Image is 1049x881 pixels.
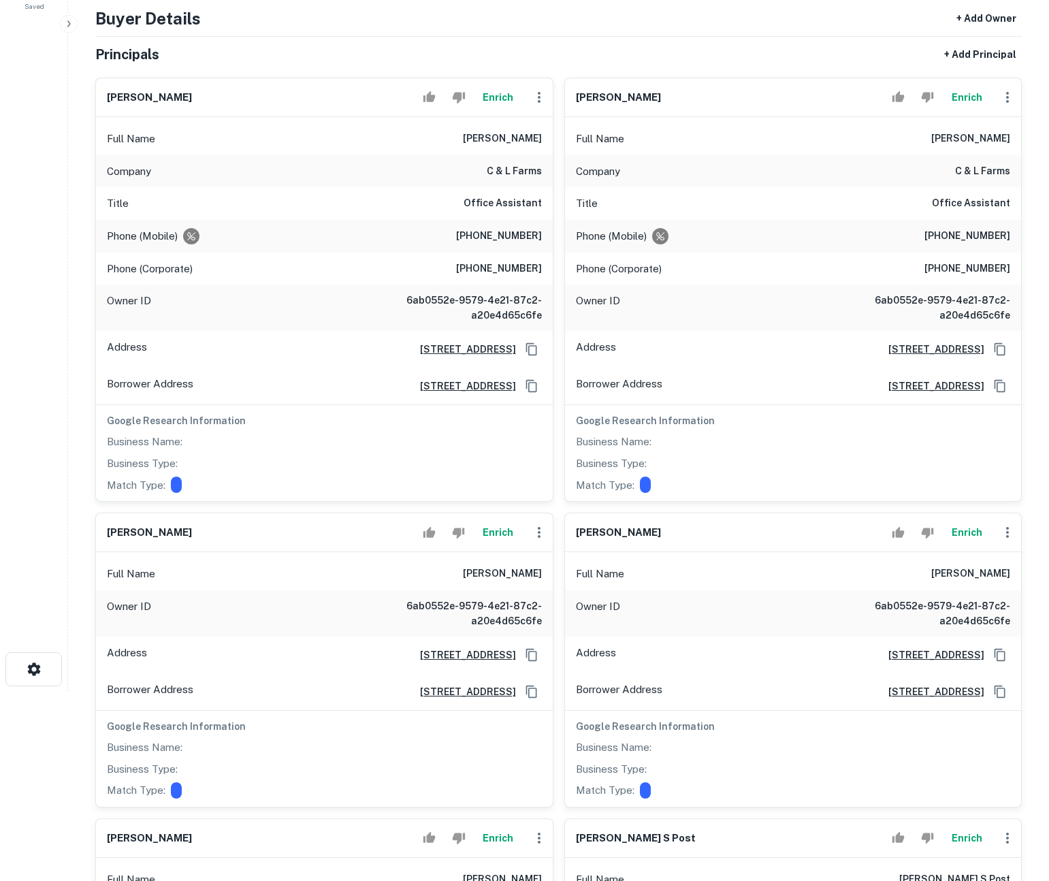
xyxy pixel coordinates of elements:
h6: [PERSON_NAME] [463,566,542,582]
p: Full Name [107,566,155,582]
button: Accept [417,824,441,852]
p: Owner ID [107,293,151,323]
a: [STREET_ADDRESS] [409,379,516,394]
button: Copy Address [521,682,542,702]
div: Requests to not be contacted at this number [652,228,668,244]
h6: c & l farms [487,163,542,180]
p: Full Name [576,566,624,582]
h6: [PERSON_NAME] [931,131,1010,147]
button: Accept [886,824,910,852]
span: Saved [25,1,44,12]
button: Copy Address [990,645,1010,665]
h6: 6ab0552e-9579-4e21-87c2-a20e4d65c6fe [378,293,542,323]
p: Business Type: [107,455,178,472]
button: Enrich [477,519,520,546]
iframe: Chat Widget [981,772,1049,837]
p: Match Type: [107,782,165,799]
p: Business Type: [576,455,647,472]
button: Enrich [945,519,988,546]
a: [STREET_ADDRESS] [877,684,984,699]
p: Title [576,195,598,212]
p: Phone (Corporate) [107,261,193,277]
p: Company [107,163,151,180]
p: Business Type: [107,761,178,778]
button: Copy Address [521,376,542,396]
p: Borrower Address [107,682,193,702]
h6: [PHONE_NUMBER] [456,261,542,277]
button: Copy Address [990,376,1010,396]
h6: [PERSON_NAME] s post [576,831,696,846]
p: Phone (Mobile) [107,228,178,244]
button: Enrich [945,824,988,852]
a: [STREET_ADDRESS] [877,647,984,662]
h6: [PERSON_NAME] [107,525,192,541]
button: Reject [447,824,470,852]
p: Match Type: [576,477,634,494]
h5: Principals [95,44,159,65]
h6: c & l farms [955,163,1010,180]
h6: [PHONE_NUMBER] [924,261,1010,277]
h6: 6ab0552e-9579-4e21-87c2-a20e4d65c6fe [847,598,1010,628]
h6: Office Assistant [464,195,542,212]
p: Borrower Address [107,376,193,396]
button: Reject [916,84,939,111]
h6: Google Research Information [576,413,1011,428]
div: Requests to not be contacted at this number [183,228,199,244]
p: Match Type: [107,477,165,494]
a: [STREET_ADDRESS] [409,684,516,699]
p: Address [107,339,147,359]
h6: [PERSON_NAME] [107,831,192,846]
button: Copy Address [990,682,1010,702]
h4: Buyer Details [95,6,201,31]
h6: Office Assistant [932,195,1010,212]
button: Reject [916,519,939,546]
p: Phone (Mobile) [576,228,647,244]
p: Full Name [107,131,155,147]
p: Owner ID [107,598,151,628]
p: Business Name: [107,739,182,756]
p: Address [576,645,616,665]
p: Title [107,195,129,212]
button: Accept [886,84,910,111]
h6: Google Research Information [107,719,542,734]
button: Copy Address [521,339,542,359]
button: Reject [447,519,470,546]
h6: [PERSON_NAME] [931,566,1010,582]
p: Business Name: [576,434,651,450]
h6: Google Research Information [107,413,542,428]
p: Phone (Corporate) [576,261,662,277]
h6: 6ab0552e-9579-4e21-87c2-a20e4d65c6fe [847,293,1010,323]
button: Copy Address [521,645,542,665]
p: Business Name: [576,739,651,756]
h6: [PERSON_NAME] [576,525,661,541]
p: Owner ID [576,598,620,628]
button: Enrich [477,84,520,111]
a: [STREET_ADDRESS] [409,647,516,662]
button: Accept [417,84,441,111]
a: [STREET_ADDRESS] [877,379,984,394]
p: Borrower Address [576,682,662,702]
h6: [PERSON_NAME] [107,90,192,106]
button: Reject [447,84,470,111]
button: + Add Owner [951,6,1022,31]
button: Enrich [945,84,988,111]
p: Address [107,645,147,665]
p: Address [576,339,616,359]
a: [STREET_ADDRESS] [877,342,984,357]
a: [STREET_ADDRESS] [409,342,516,357]
h6: Google Research Information [576,719,1011,734]
button: Accept [886,519,910,546]
p: Owner ID [576,293,620,323]
h6: 6ab0552e-9579-4e21-87c2-a20e4d65c6fe [378,598,542,628]
h6: [PERSON_NAME] [576,90,661,106]
p: Business Type: [576,761,647,778]
button: + Add Principal [939,42,1022,67]
h6: [PHONE_NUMBER] [456,228,542,244]
p: Business Name: [107,434,182,450]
